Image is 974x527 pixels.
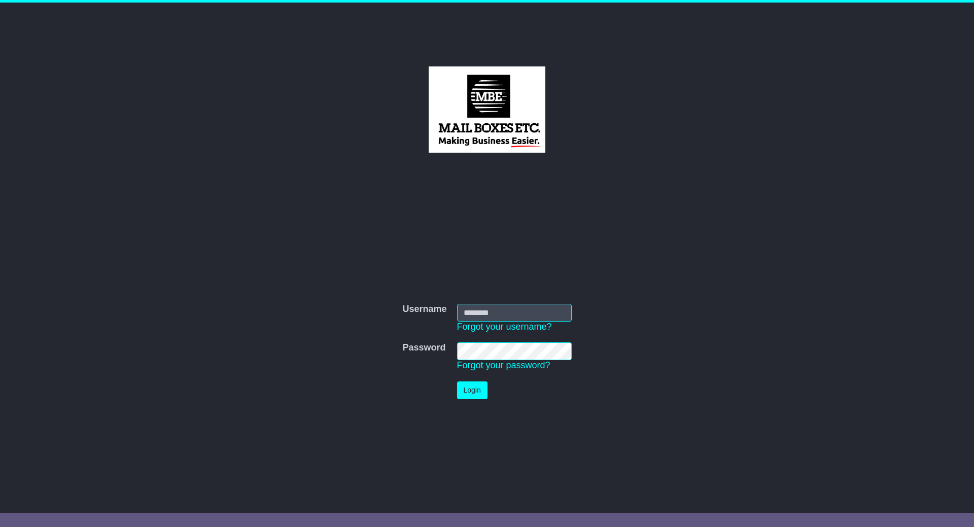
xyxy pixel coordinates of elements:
[402,304,446,315] label: Username
[429,66,545,153] img: MBE Brisbane CBD
[457,322,552,332] a: Forgot your username?
[457,381,488,399] button: Login
[402,342,445,354] label: Password
[457,360,550,370] a: Forgot your password?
